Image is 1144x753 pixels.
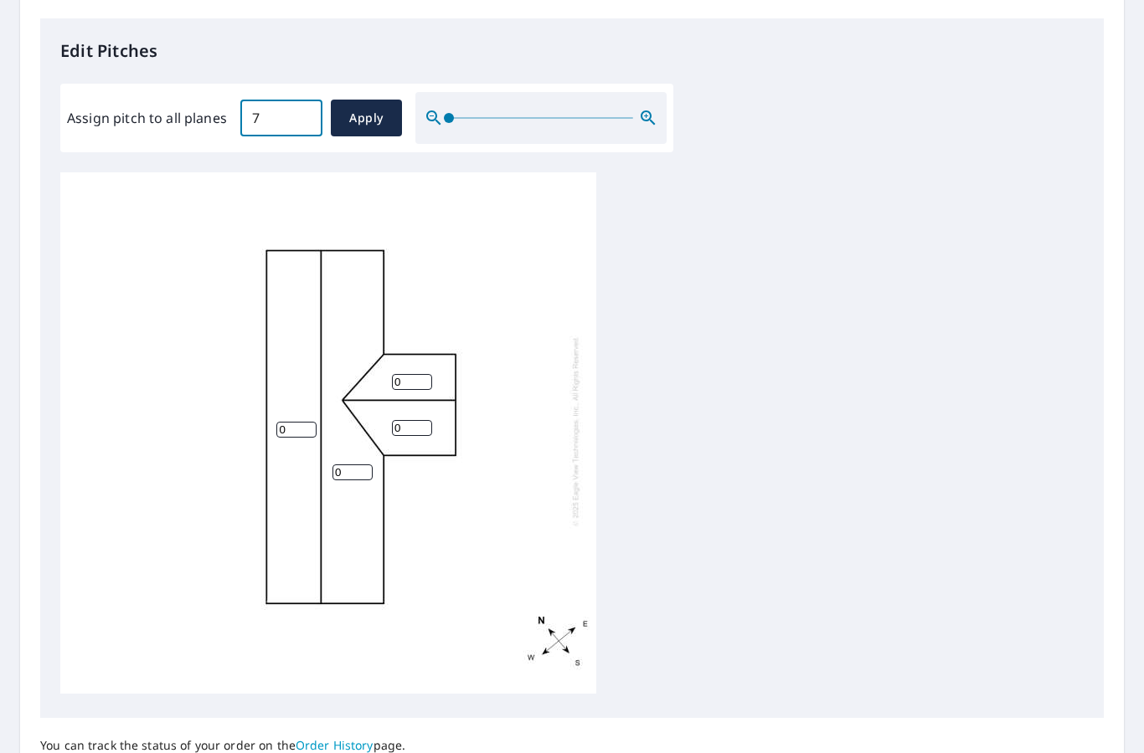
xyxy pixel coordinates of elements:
span: Apply [344,108,389,129]
a: Order History [296,737,374,753]
p: You can track the status of your order on the page. [40,738,490,753]
button: Apply [331,100,402,136]
input: 00.0 [240,95,322,141]
label: Assign pitch to all planes [67,108,227,128]
p: Edit Pitches [60,38,1084,64]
